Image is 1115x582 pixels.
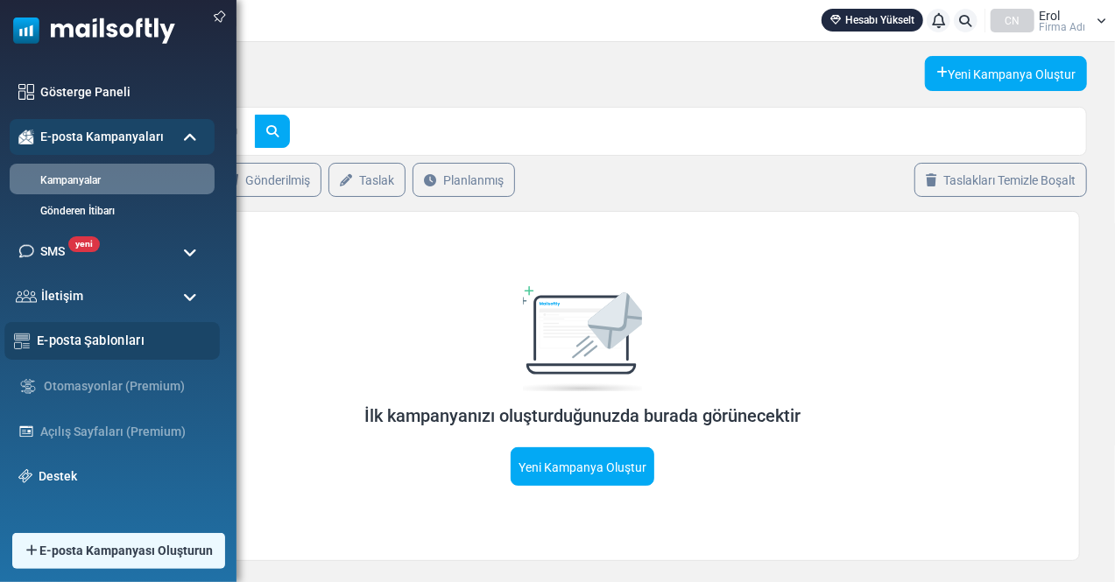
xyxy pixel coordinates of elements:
[18,130,34,144] img: campaigns-icon-active.png
[39,543,213,557] font: E-posta Kampanyası Oluşturun
[39,467,206,486] a: Destek
[41,289,83,303] font: İletişim
[948,67,1076,81] font: Yeni Kampanya Oluştur
[37,333,145,347] font: E-posta Şablonları
[519,460,646,474] font: Yeni Kampanya Oluştur
[1039,21,1085,33] font: Firma Adı
[943,173,1076,187] font: Taslakları Temizle Boşalt
[359,173,394,187] font: Taslak
[18,469,32,483] img: support-icon.svg
[215,163,321,197] a: Gönderilmiş
[1006,15,1020,27] font: CN
[14,333,31,349] img: email-templates-icon.svg
[991,9,1106,32] a: CN Erol Firma Adı
[18,243,34,259] img: sms-icon.png
[845,14,914,26] font: Hesabı Yükselt
[40,85,131,99] font: Gösterge Paneli
[40,205,115,217] font: Gönderen İtibarı
[10,203,210,219] a: Gönderen İtibarı
[1039,9,1060,23] font: Erol
[40,244,65,258] font: SMS
[40,83,206,102] a: Gösterge Paneli
[18,376,38,396] img: workflow.svg
[822,9,923,32] a: Hesabı Yükselt
[18,424,34,439] img: landing_pages.svg
[39,469,77,483] font: Destek
[10,172,210,188] a: Kampanyalar
[328,163,406,197] a: Taslak
[16,290,37,302] img: contacts-icon.svg
[40,130,164,144] font: E-posta Kampanyaları
[18,84,34,100] img: dashboard-icon.svg
[245,173,310,187] font: Gönderilmiş
[37,331,210,350] a: E-posta Şablonları
[443,173,504,187] font: Planlanmış
[364,405,801,426] font: İlk kampanyanızı oluşturduğunuzda burada görünecektir
[75,238,93,249] font: yeni
[413,163,515,197] a: Planlanmış
[40,174,101,186] font: Kampanyalar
